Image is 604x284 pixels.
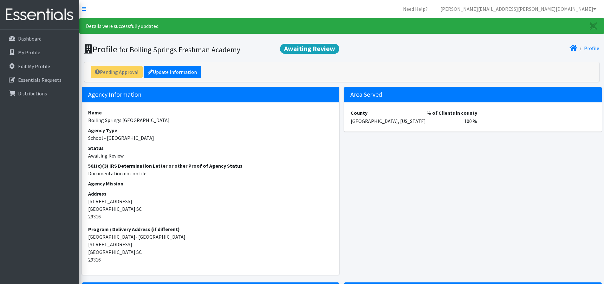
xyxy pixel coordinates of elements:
[426,109,477,117] th: % of Clients in county
[79,18,604,34] div: Details were successfully updated.
[3,46,77,59] a: My Profile
[3,4,77,25] img: HumanEssentials
[280,44,339,54] span: Awaiting Review
[3,60,77,73] a: Edit My Profile
[426,117,477,125] td: 100 %
[435,3,601,15] a: [PERSON_NAME][EMAIL_ADDRESS][PERSON_NAME][DOMAIN_NAME]
[88,162,333,170] dt: 501(c)(3) IRS Determination Letter or other Proof of Agency Status
[88,109,333,116] dt: Name
[88,134,333,142] dd: School - [GEOGRAPHIC_DATA]
[88,190,107,197] strong: Address
[18,49,40,55] p: My Profile
[119,45,240,54] small: for Boiling Springs Freshman Academy
[3,32,77,45] a: Dashboard
[3,74,77,86] a: Essentials Requests
[18,77,62,83] p: Essentials Requests
[84,44,340,55] h1: Profile
[88,116,333,124] dd: Boiling Springs [GEOGRAPHIC_DATA]
[583,18,604,34] a: Close
[3,87,77,100] a: Distributions
[584,45,599,51] a: Profile
[344,87,602,102] h5: Area Served
[88,144,333,152] dt: Status
[350,109,426,117] th: County
[398,3,433,15] a: Need Help?
[18,90,47,97] p: Distributions
[18,63,50,69] p: Edit My Profile
[18,35,42,42] p: Dashboard
[88,190,333,220] address: [STREET_ADDRESS] [GEOGRAPHIC_DATA] SC 29316
[144,66,201,78] a: Update Information
[88,225,333,263] address: [GEOGRAPHIC_DATA]- [GEOGRAPHIC_DATA] [STREET_ADDRESS] [GEOGRAPHIC_DATA] SC 29316
[88,170,333,177] dd: Documentation not on file
[88,152,333,159] dd: Awaiting Review
[88,226,180,232] strong: Program / Delivery Address (if different)
[88,180,333,187] dt: Agency Mission
[350,117,426,125] td: [GEOGRAPHIC_DATA], [US_STATE]
[82,87,340,102] h5: Agency Information
[88,126,333,134] dt: Agency Type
